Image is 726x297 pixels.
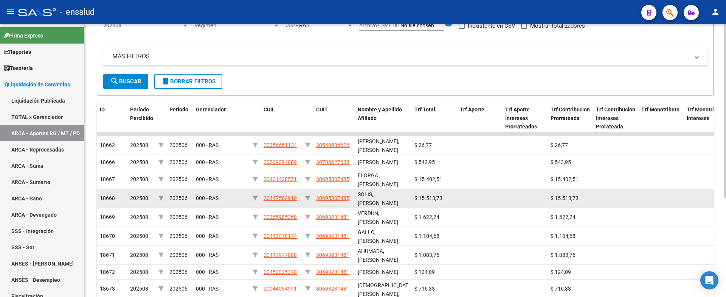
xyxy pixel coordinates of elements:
[551,252,576,258] span: $ 1.083,76
[638,102,684,135] datatable-header-cell: Trf Monotributo
[196,286,219,292] span: 000 - RAS
[687,106,725,121] span: Trf Monotributo Intereses
[551,106,590,121] span: Trf Contribucion Prorrateada
[264,252,297,258] span: 20447977088
[358,159,398,165] span: [PERSON_NAME]
[358,210,398,225] span: VERDUN, [PERSON_NAME]
[4,80,70,89] span: Liquidación de Convenios
[551,233,576,239] span: $ 1.104,68
[700,271,718,289] div: Open Intercom Messenger
[130,142,148,148] span: 202508
[457,102,502,135] datatable-header-cell: Trf Aporte
[6,7,15,16] mat-icon: menu
[100,142,115,148] span: 18662
[127,102,155,135] datatable-header-cell: Período Percibido
[641,106,679,113] span: Trf Monotributo
[103,74,148,89] button: Buscar
[100,159,115,165] span: 18666
[4,48,31,56] span: Reportes
[261,102,302,135] datatable-header-cell: CUIL
[154,74,222,89] button: Borrar Filtros
[60,4,95,20] span: - ensalud
[169,159,188,165] span: 202506
[414,159,435,165] span: $ 543,95
[130,269,148,275] span: 202508
[130,286,148,292] span: 202508
[358,138,399,153] span: [PERSON_NAME], [PERSON_NAME]
[414,106,435,113] span: Trf Total
[100,269,115,275] span: 18672
[4,31,43,40] span: Firma Express
[358,269,398,275] span: [PERSON_NAME]
[596,106,635,130] span: Trf Contribucion Intereses Prorateada
[414,233,439,239] span: $ 1.104,68
[100,176,115,182] span: 18667
[169,195,188,201] span: 202506
[97,102,127,135] datatable-header-cell: ID
[196,159,219,165] span: 000 - RAS
[196,269,219,275] span: 000 - RAS
[112,52,689,61] mat-panel-title: MÁS FILTROS
[264,195,297,201] span: 20447562910
[130,176,148,182] span: 202508
[358,248,398,263] span: AHUMADA, [PERSON_NAME]
[110,78,141,85] span: Buscar
[264,233,297,239] span: 20442078174
[103,47,707,66] mat-expansion-panel-header: MÁS FILTROS
[285,22,310,29] span: 000 - RAS
[196,214,219,220] span: 000 - RAS
[4,64,33,72] span: Tesorería
[264,286,297,292] span: 20944064991
[130,233,148,239] span: 202508
[551,195,579,201] span: $ 15.513,73
[193,102,250,135] datatable-header-cell: Gerenciador
[316,286,349,292] span: 30693231481
[169,106,188,113] span: Período
[169,286,188,292] span: 202506
[169,214,188,220] span: 202506
[196,233,219,239] span: 000 - RAS
[316,252,349,258] span: 30693231481
[414,176,442,182] span: $ 15.402,51
[316,106,328,113] span: CUIT
[316,159,349,165] span: 30708627638
[316,214,349,220] span: 30693231481
[316,233,349,239] span: 30693231481
[411,102,457,135] datatable-header-cell: Trf Total
[130,252,148,258] span: 202508
[358,282,413,297] span: [DEMOGRAPHIC_DATA] [PERSON_NAME],
[161,77,170,86] mat-icon: delete
[100,106,105,113] span: ID
[103,22,121,29] span: 202508
[196,142,219,148] span: 000 - RAS
[551,214,576,220] span: $ 1.622,24
[358,106,402,121] span: Nombre y Apellido Afiliado
[359,22,400,28] span: Archivo CSV CUIL
[551,142,568,148] span: $ 26,77
[161,78,216,85] span: Borrar Filtros
[468,21,515,30] span: Inexistente en CSV
[100,214,115,220] span: 18669
[110,77,119,86] mat-icon: search
[264,106,275,113] span: CUIL
[355,102,411,135] datatable-header-cell: Nombre y Apellido Afiliado
[264,269,297,275] span: 20452025370
[130,214,148,220] span: 202508
[551,159,571,165] span: $ 543,95
[316,142,349,148] span: 30540984626
[169,269,188,275] span: 202506
[358,229,398,244] span: GALLO, [PERSON_NAME]
[358,191,398,206] span: SOLIS, [PERSON_NAME]
[100,195,115,201] span: 18668
[196,176,219,182] span: 000 - RAS
[593,102,638,135] datatable-header-cell: Trf Contribucion Intereses Prorateada
[414,286,435,292] span: $ 716,33
[264,159,297,165] span: 20209094089
[169,142,188,148] span: 202506
[100,252,115,258] span: 18671
[169,252,188,258] span: 202506
[414,252,439,258] span: $ 1.083,76
[551,286,571,292] span: $ 716,33
[196,106,226,113] span: Gerenciador
[100,286,115,292] span: 18673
